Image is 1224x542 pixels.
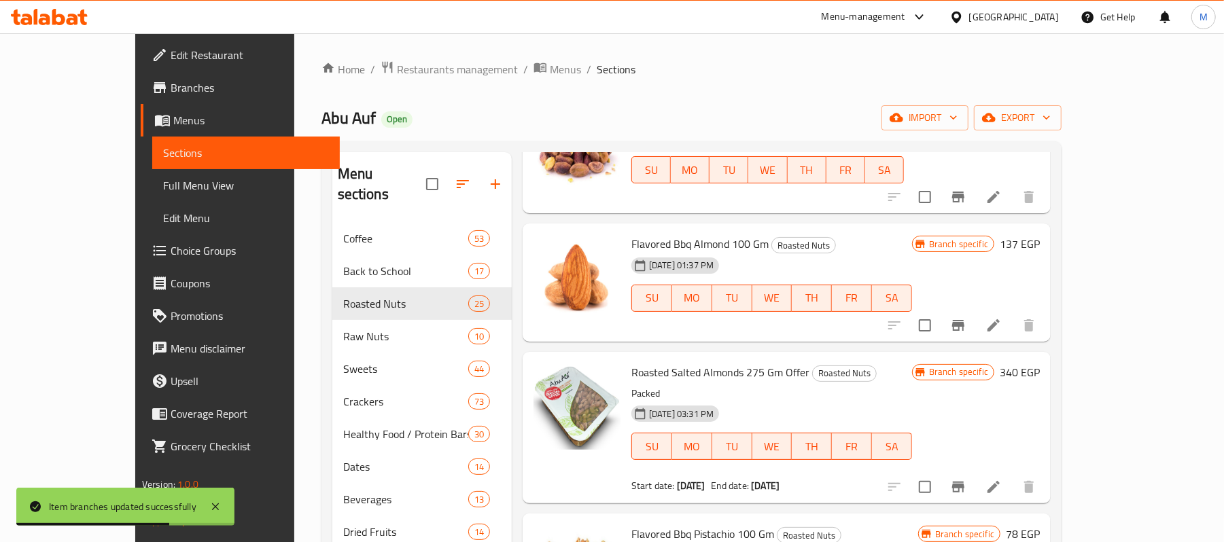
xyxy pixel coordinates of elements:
[772,238,835,253] span: Roasted Nuts
[793,160,821,180] span: TH
[141,104,340,137] a: Menus
[171,275,329,291] span: Coupons
[381,113,413,125] span: Open
[797,288,826,308] span: TH
[171,438,329,454] span: Grocery Checklist
[469,232,489,245] span: 53
[871,160,898,180] span: SA
[469,297,489,310] span: 25
[332,483,512,516] div: Beverages13
[751,477,780,494] b: [DATE]
[343,458,468,475] div: Dates
[370,61,375,77] li: /
[469,493,489,506] span: 13
[479,168,512,200] button: Add section
[1013,309,1045,342] button: delete
[343,263,468,279] span: Back to School
[877,437,907,456] span: SA
[141,365,340,397] a: Upsell
[141,71,340,104] a: Branches
[468,426,490,442] div: items
[332,222,512,255] div: Coffee53
[711,477,749,494] span: End date:
[381,60,518,78] a: Restaurants management
[321,61,365,77] a: Home
[631,234,769,254] span: Flavored Bbq Almond 100 Gm
[832,160,860,180] span: FR
[469,395,489,408] span: 73
[173,112,329,128] span: Menus
[332,353,512,385] div: Sweets44
[343,524,468,540] div: Dried Fruits
[985,317,1002,333] a: Edit menu item
[171,79,329,96] span: Branches
[644,408,719,420] span: [DATE] 03:31 PM
[469,265,489,278] span: 17
[332,320,512,353] div: Raw Nuts10
[872,433,912,460] button: SA
[911,183,939,211] span: Select to update
[826,156,865,183] button: FR
[534,60,581,78] a: Menus
[911,311,939,340] span: Select to update
[758,288,787,308] span: WE
[523,61,528,77] li: /
[163,145,329,161] span: Sections
[468,458,490,475] div: items
[924,238,994,251] span: Branch specific
[877,288,907,308] span: SA
[152,169,340,202] a: Full Menu View
[587,61,591,77] li: /
[469,526,489,539] span: 14
[712,285,752,312] button: TU
[872,285,912,312] button: SA
[832,433,872,460] button: FR
[597,61,635,77] span: Sections
[338,164,426,204] h2: Menu sections
[343,328,468,344] div: Raw Nuts
[171,47,329,63] span: Edit Restaurant
[792,285,832,312] button: TH
[141,430,340,463] a: Grocery Checklist
[1200,10,1208,24] span: M
[911,473,939,501] span: Select to update
[141,332,340,365] a: Menu disclaimer
[865,156,904,183] button: SA
[631,156,671,183] button: SU
[343,393,468,410] span: Crackers
[631,385,912,402] p: Packed
[550,61,581,77] span: Menus
[832,285,872,312] button: FR
[1013,471,1045,503] button: delete
[644,259,719,272] span: [DATE] 01:37 PM
[49,499,196,514] div: Item branches updated successfully
[381,111,413,128] div: Open
[152,202,340,234] a: Edit Menu
[343,295,468,312] div: Roasted Nuts
[332,287,512,320] div: Roasted Nuts25
[942,309,975,342] button: Branch-specific-item
[332,255,512,287] div: Back to School17
[171,373,329,389] span: Upsell
[332,385,512,418] div: Crackers73
[754,160,782,180] span: WE
[792,433,832,460] button: TH
[534,363,620,450] img: Roasted Salted Almonds 275 Gm Offer
[397,61,518,77] span: Restaurants management
[930,528,1000,541] span: Branch specific
[343,491,468,507] div: Beverages
[332,418,512,450] div: Healthy Food / Protein Bars30
[631,285,672,312] button: SU
[171,405,329,422] span: Coverage Report
[447,168,479,200] span: Sort sections
[343,230,468,247] span: Coffee
[637,288,667,308] span: SU
[676,160,704,180] span: MO
[985,109,1051,126] span: export
[1013,181,1045,213] button: delete
[468,361,490,377] div: items
[1000,363,1040,382] h6: 340 EGP
[892,109,958,126] span: import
